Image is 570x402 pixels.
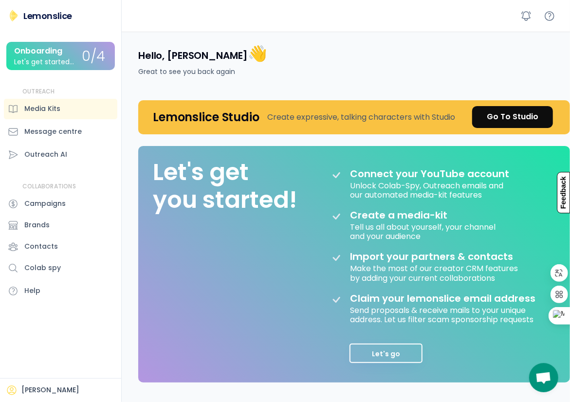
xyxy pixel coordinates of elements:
div: Create expressive, talking characters with Studio [267,111,455,123]
div: Make the most of our creator CRM features by adding your current collaborations [350,262,520,282]
div: Create a media-kit [350,209,472,221]
button: Let's go [349,344,423,363]
div: Let's get started... [14,58,74,66]
div: OUTREACH [22,88,55,96]
div: Media Kits [24,104,60,114]
div: Chat abierto [529,363,558,392]
div: Outreach AI [24,149,67,160]
div: Colab spy [24,263,61,273]
img: Lemonslice [8,10,19,21]
div: Unlock Colab-Spy, Outreach emails and our automated media-kit features [350,180,505,200]
div: Send proposals & receive mails to your unique address. Let us filter scam sponsorship requests [350,304,545,324]
h4: Lemonslice Studio [153,110,259,125]
div: Tell us all about yourself, your channel and your audience [350,221,497,241]
div: Import your partners & contacts [350,251,513,262]
h4: Hello, [PERSON_NAME] [138,43,267,64]
div: Claim your lemonslice email address [350,292,535,304]
a: Go To Studio [472,106,553,128]
div: Brands [24,220,50,230]
div: Onboarding [14,47,62,55]
div: Great to see you back again [138,67,235,77]
div: Contacts [24,241,58,252]
div: [PERSON_NAME] [21,385,79,395]
div: Message centre [24,127,82,137]
div: Connect your YouTube account [350,168,509,180]
div: Lemonslice [23,10,72,22]
div: Go To Studio [487,111,538,123]
div: Campaigns [24,199,66,209]
font: 👋 [248,42,268,64]
div: 0/4 [82,49,105,64]
div: Help [24,286,40,296]
div: COLLABORATIONS [22,183,76,191]
div: Let's get you started! [153,158,297,214]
